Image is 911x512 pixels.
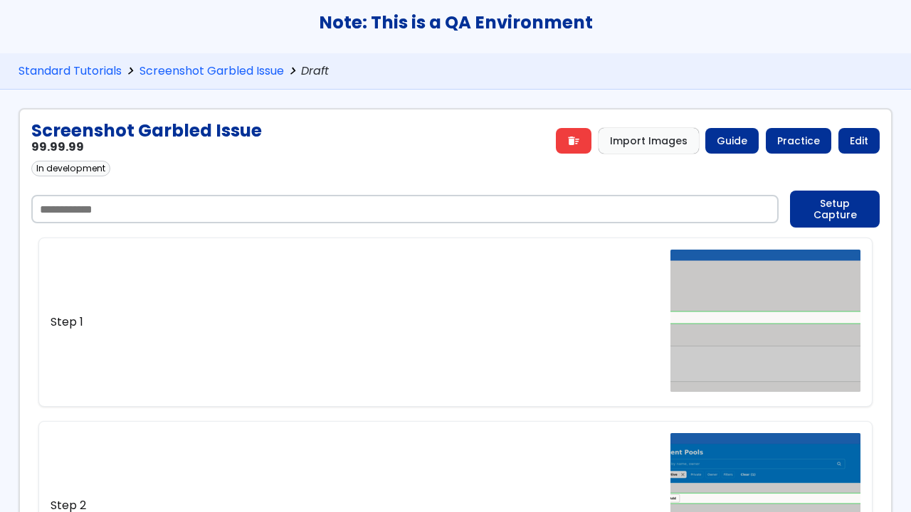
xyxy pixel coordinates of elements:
[567,135,580,146] span: delete_sweep
[38,238,873,407] a: Step 1
[51,499,86,512] span: Step 2
[670,250,860,392] img: step_1_screenshot.png
[31,121,262,141] h2: Screenshot Garbled Issue
[705,128,759,154] a: Guide
[31,141,262,154] h3: 99.99.99
[19,65,122,78] a: Standard Tutorials
[284,65,302,78] span: chevron_right
[599,128,699,154] button: Import Images
[838,128,880,154] a: Edit
[556,128,591,154] a: delete_sweep
[51,316,83,329] span: Step 1
[790,191,880,228] button: Setup Capture
[301,65,332,78] span: Draft
[31,161,110,176] div: In development
[766,128,831,154] a: Practice
[139,65,284,78] a: Screenshot Garbled Issue
[122,65,139,78] span: chevron_right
